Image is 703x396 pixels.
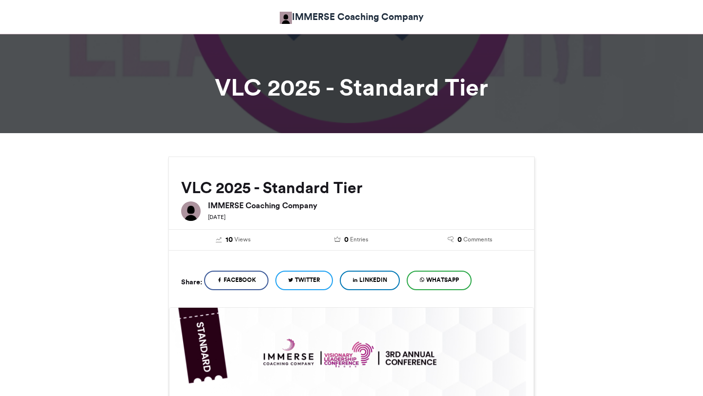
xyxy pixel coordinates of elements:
a: Facebook [204,271,269,290]
span: LinkedIn [359,276,387,284]
h2: VLC 2025 - Standard Tier [181,179,522,197]
img: IMMERSE Coaching Company [181,201,201,221]
span: WhatsApp [426,276,459,284]
a: 0 Comments [418,235,522,245]
h6: IMMERSE Coaching Company [208,201,522,209]
a: LinkedIn [340,271,400,290]
h1: VLC 2025 - Standard Tier [81,76,622,99]
small: [DATE] [208,214,226,220]
span: Comments [463,235,492,244]
span: Entries [350,235,368,244]
h5: Share: [181,276,202,288]
span: 10 [226,235,233,245]
a: Twitter [275,271,333,290]
span: Twitter [295,276,320,284]
a: IMMERSE Coaching Company [280,10,424,24]
a: WhatsApp [407,271,472,290]
span: Facebook [224,276,256,284]
a: 10 Views [181,235,285,245]
span: 0 [457,235,462,245]
span: Views [234,235,250,244]
img: IMMERSE Coaching Company [280,12,292,24]
a: 0 Entries [300,235,404,245]
span: 0 [344,235,349,245]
